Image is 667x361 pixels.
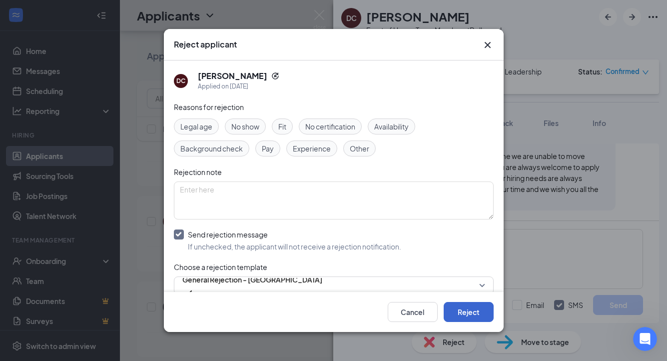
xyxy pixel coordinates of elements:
[182,287,194,299] svg: Checkmark
[174,102,244,111] span: Reasons for rejection
[174,39,237,50] h3: Reject applicant
[305,121,355,132] span: No certification
[293,143,331,154] span: Experience
[350,143,369,154] span: Other
[8,84,192,97] div: [DATE]
[231,121,259,132] span: No show
[374,121,409,132] span: Availability
[198,70,267,81] h5: [PERSON_NAME]
[388,302,438,322] button: Cancel
[28,5,44,21] img: Profile image for Fin
[63,284,71,292] button: Start recording
[271,72,279,80] svg: Reapply
[180,121,212,132] span: Legal age
[156,4,175,23] button: Home
[48,9,60,17] h1: Fin
[16,103,156,152] div: Hi [PERSON_NAME]! I hope you're doing well. I wanted to check if you still need my help, as I hav...
[482,39,494,51] button: Close
[8,166,192,180] div: [DATE]
[175,4,193,22] div: Close
[47,284,55,292] button: Upload attachment
[174,167,222,176] span: Rejection note
[16,186,156,245] div: Good day, [PERSON_NAME]! Just checking in—do you still need any assistance with your account, asi...
[8,97,192,166] div: Jonah says…
[8,180,192,259] div: Jonah says…
[8,263,191,280] textarea: Message…
[8,259,192,298] div: Lindsay says…
[31,284,39,292] button: Gif picker
[6,4,25,23] button: go back
[262,143,274,154] span: Pay
[278,121,286,132] span: Fit
[482,39,494,51] svg: Cross
[8,97,164,158] div: Hi [PERSON_NAME]! I hope you're doing well. I wanted to check if you still need my help, as I hav...
[171,280,187,296] button: Send a message…
[44,34,155,55] a: [PERSON_NAME] - CFA
[66,40,147,48] span: [PERSON_NAME] - CFA
[633,327,657,351] iframe: Intercom live chat
[198,81,279,91] div: Applied on [DATE]
[182,272,322,287] span: General Rejection - [GEOGRAPHIC_DATA]
[176,76,185,85] div: DC
[15,284,23,292] button: Emoji picker
[180,143,243,154] span: Background check
[174,262,267,271] span: Choose a rejection template
[8,180,164,251] div: Good day, [PERSON_NAME]! Just checking in—do you still need any assistance with your account, asi...
[444,302,494,322] button: Reject
[36,259,192,290] div: [PERSON_NAME], I am all good. Thank you for your help!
